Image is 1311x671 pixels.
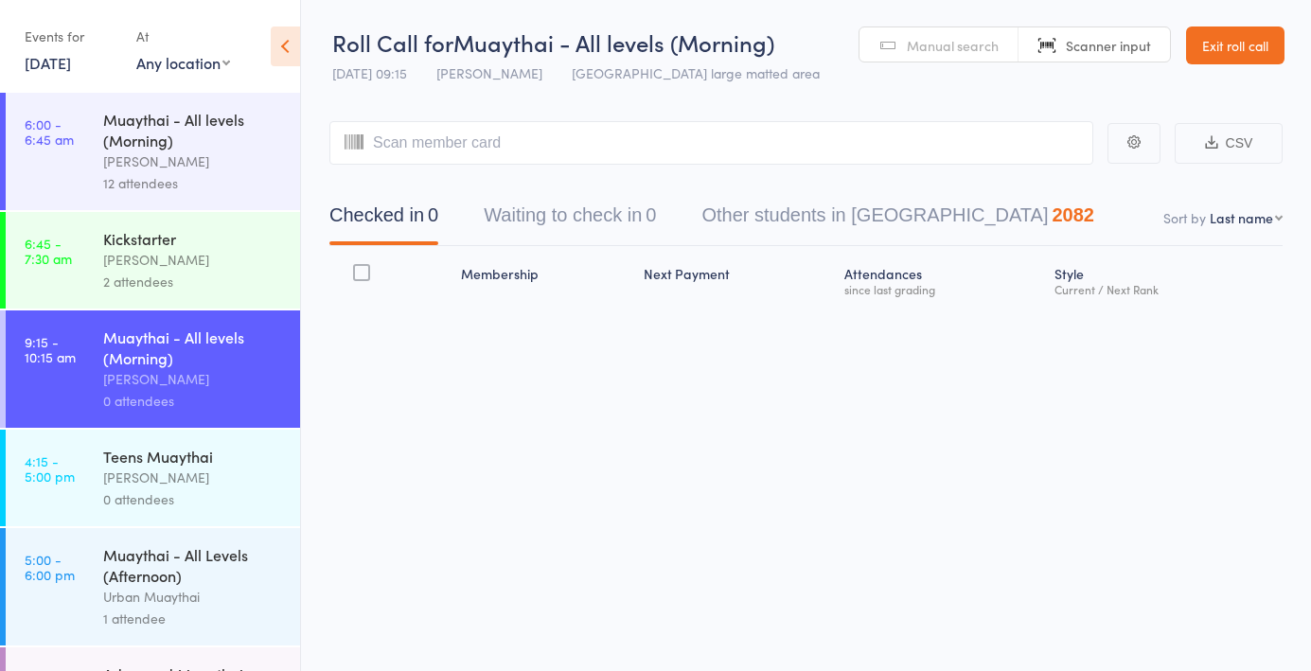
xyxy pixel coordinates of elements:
div: Style [1047,255,1283,305]
div: 0 [646,204,656,225]
div: Next Payment [636,255,837,305]
div: Last name [1210,208,1273,227]
span: [PERSON_NAME] [436,63,542,82]
div: [PERSON_NAME] [103,368,284,390]
a: 4:15 -5:00 pmTeens Muaythai[PERSON_NAME]0 attendees [6,430,300,526]
div: Kickstarter [103,228,284,249]
div: 1 attendee [103,608,284,629]
time: 9:15 - 10:15 am [25,334,76,364]
div: Muaythai - All Levels (Afternoon) [103,544,284,586]
div: 0 [428,204,438,225]
a: [DATE] [25,52,71,73]
div: [PERSON_NAME] [103,249,284,271]
button: Waiting to check in0 [484,195,656,245]
span: [DATE] 09:15 [332,63,407,82]
div: 12 attendees [103,172,284,194]
div: Current / Next Rank [1054,283,1275,295]
div: 0 attendees [103,390,284,412]
time: 4:15 - 5:00 pm [25,453,75,484]
span: Roll Call for [332,26,453,58]
div: Muaythai - All levels (Morning) [103,109,284,150]
div: Atten­dances [837,255,1047,305]
div: Membership [453,255,637,305]
a: 9:15 -10:15 amMuaythai - All levels (Morning)[PERSON_NAME]0 attendees [6,310,300,428]
div: Events for [25,21,117,52]
a: 5:00 -6:00 pmMuaythai - All Levels (Afternoon)Urban Muaythai1 attendee [6,528,300,645]
div: Muaythai - All levels (Morning) [103,327,284,368]
a: 6:45 -7:30 amKickstarter[PERSON_NAME]2 attendees [6,212,300,309]
input: Scan member card [329,121,1093,165]
button: CSV [1175,123,1283,164]
a: Exit roll call [1186,26,1284,64]
span: Scanner input [1066,36,1151,55]
div: [PERSON_NAME] [103,467,284,488]
span: [GEOGRAPHIC_DATA] large matted area [572,63,820,82]
a: 6:00 -6:45 amMuaythai - All levels (Morning)[PERSON_NAME]12 attendees [6,93,300,210]
div: [PERSON_NAME] [103,150,284,172]
div: 2082 [1052,204,1094,225]
div: Teens Muaythai [103,446,284,467]
time: 6:45 - 7:30 am [25,236,72,266]
label: Sort by [1163,208,1206,227]
span: Manual search [907,36,999,55]
div: Any location [136,52,230,73]
div: 0 attendees [103,488,284,510]
time: 6:00 - 6:45 am [25,116,74,147]
div: At [136,21,230,52]
div: since last grading [844,283,1039,295]
time: 5:00 - 6:00 pm [25,552,75,582]
span: Muaythai - All levels (Morning) [453,26,774,58]
button: Checked in0 [329,195,438,245]
button: Other students in [GEOGRAPHIC_DATA]2082 [701,195,1094,245]
div: Urban Muaythai [103,586,284,608]
div: 2 attendees [103,271,284,292]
